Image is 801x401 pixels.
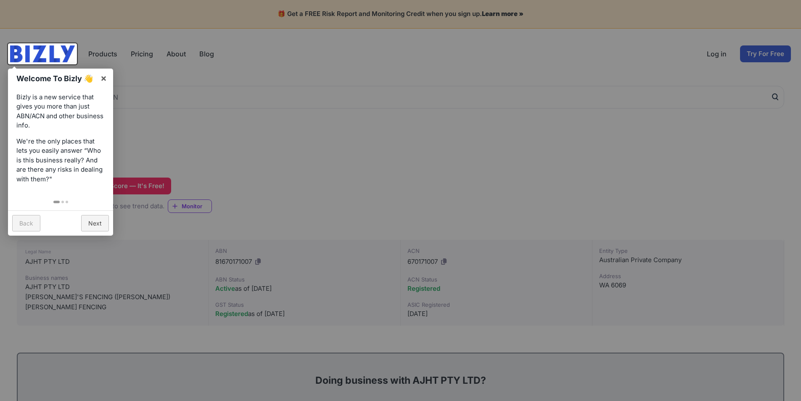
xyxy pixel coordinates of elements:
p: Bizly is a new service that gives you more than just ABN/ACN and other business info. [16,93,105,130]
a: × [94,69,113,88]
a: Back [12,215,40,231]
a: Next [81,215,109,231]
p: We're the only places that lets you easily answer “Who is this business really? And are there any... [16,137,105,184]
h1: Welcome To Bizly 👋 [16,73,96,84]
